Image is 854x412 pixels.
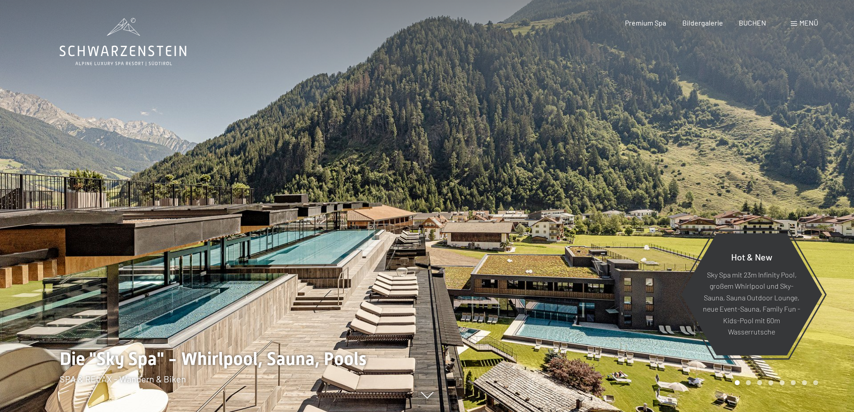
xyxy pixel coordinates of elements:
div: Carousel Page 7 [802,380,807,385]
span: Hot & New [731,251,772,262]
div: Carousel Page 3 [757,380,762,385]
a: Bildergalerie [682,18,723,27]
div: Carousel Page 6 [791,380,796,385]
a: Premium Spa [625,18,666,27]
a: BUCHEN [739,18,766,27]
div: Carousel Page 1 (Current Slide) [735,380,740,385]
div: Carousel Pagination [732,380,818,385]
div: Carousel Page 8 [813,380,818,385]
div: Carousel Page 2 [746,380,751,385]
a: Hot & New Sky Spa mit 23m Infinity Pool, großem Whirlpool und Sky-Sauna, Sauna Outdoor Lounge, ne... [681,233,823,356]
span: Menü [799,18,818,27]
p: Sky Spa mit 23m Infinity Pool, großem Whirlpool und Sky-Sauna, Sauna Outdoor Lounge, neue Event-S... [703,269,800,338]
div: Carousel Page 5 [780,380,785,385]
div: Carousel Page 4 [768,380,773,385]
